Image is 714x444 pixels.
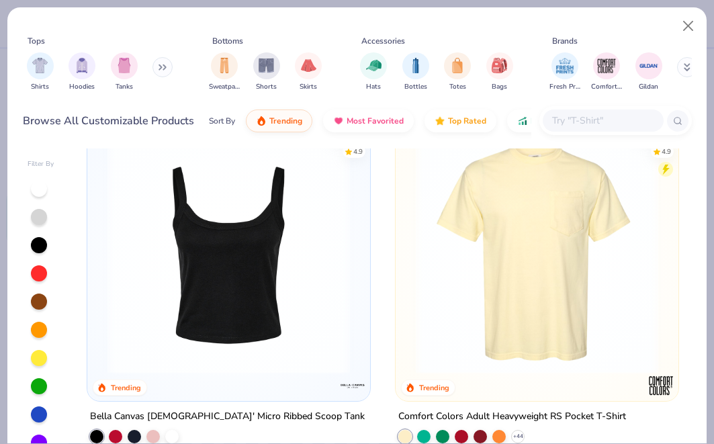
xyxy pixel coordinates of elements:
[591,82,622,92] span: Comfort Colors
[635,52,662,92] button: filter button
[513,433,523,441] span: + 44
[402,52,429,92] div: filter for Bottles
[507,109,560,132] button: Price
[408,58,423,73] img: Bottles Image
[209,115,235,127] div: Sort By
[635,52,662,92] div: filter for Gildan
[448,116,486,126] span: Top Rated
[639,82,658,92] span: Gildan
[209,52,240,92] div: filter for Sweatpants
[591,52,622,92] button: filter button
[591,52,622,92] div: filter for Comfort Colors
[217,58,232,73] img: Sweatpants Image
[366,82,381,92] span: Hats
[425,109,496,132] button: Top Rated
[209,52,240,92] button: filter button
[256,82,277,92] span: Shorts
[69,52,95,92] button: filter button
[101,132,357,374] img: 8af284bf-0d00-45ea-9003-ce4b9a3194ad
[444,52,471,92] div: filter for Totes
[444,52,471,92] button: filter button
[23,113,194,129] div: Browse All Customizable Products
[295,52,322,92] button: filter button
[300,82,317,92] span: Skirts
[31,82,49,92] span: Shirts
[398,408,626,425] div: Comfort Colors Adult Heavyweight RS Pocket T-Shirt
[339,372,366,399] img: Bella + Canvas logo
[69,82,95,92] span: Hoodies
[549,52,580,92] div: filter for Fresh Prints
[256,116,267,126] img: trending.gif
[253,52,280,92] button: filter button
[333,116,344,126] img: most_fav.gif
[27,52,54,92] div: filter for Shirts
[435,116,445,126] img: TopRated.gif
[492,58,506,73] img: Bags Image
[402,52,429,92] button: filter button
[117,58,132,73] img: Tanks Image
[301,58,316,73] img: Skirts Image
[212,35,243,47] div: Bottoms
[492,82,507,92] span: Bags
[28,159,54,169] div: Filter By
[409,132,665,374] img: 284e3bdb-833f-4f21-a3b0-720291adcbd9
[360,52,387,92] button: filter button
[253,52,280,92] div: filter for Shorts
[32,58,48,73] img: Shirts Image
[28,35,45,47] div: Tops
[648,372,674,399] img: Comfort Colors logo
[486,52,513,92] div: filter for Bags
[360,52,387,92] div: filter for Hats
[676,13,701,39] button: Close
[639,56,659,76] img: Gildan Image
[269,116,302,126] span: Trending
[111,52,138,92] div: filter for Tanks
[449,82,466,92] span: Totes
[295,52,322,92] div: filter for Skirts
[450,58,465,73] img: Totes Image
[531,116,550,126] span: Price
[116,82,133,92] span: Tanks
[90,408,365,425] div: Bella Canvas [DEMOGRAPHIC_DATA]' Micro Ribbed Scoop Tank
[209,82,240,92] span: Sweatpants
[347,116,404,126] span: Most Favorited
[246,109,312,132] button: Trending
[366,58,382,73] img: Hats Image
[111,52,138,92] button: filter button
[555,56,575,76] img: Fresh Prints Image
[75,58,89,73] img: Hoodies Image
[404,82,427,92] span: Bottles
[596,56,617,76] img: Comfort Colors Image
[549,82,580,92] span: Fresh Prints
[552,35,578,47] div: Brands
[259,58,274,73] img: Shorts Image
[549,52,580,92] button: filter button
[323,109,414,132] button: Most Favorited
[353,146,363,157] div: 4.9
[662,146,671,157] div: 4.9
[551,113,654,128] input: Try "T-Shirt"
[27,52,54,92] button: filter button
[69,52,95,92] div: filter for Hoodies
[361,35,405,47] div: Accessories
[486,52,513,92] button: filter button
